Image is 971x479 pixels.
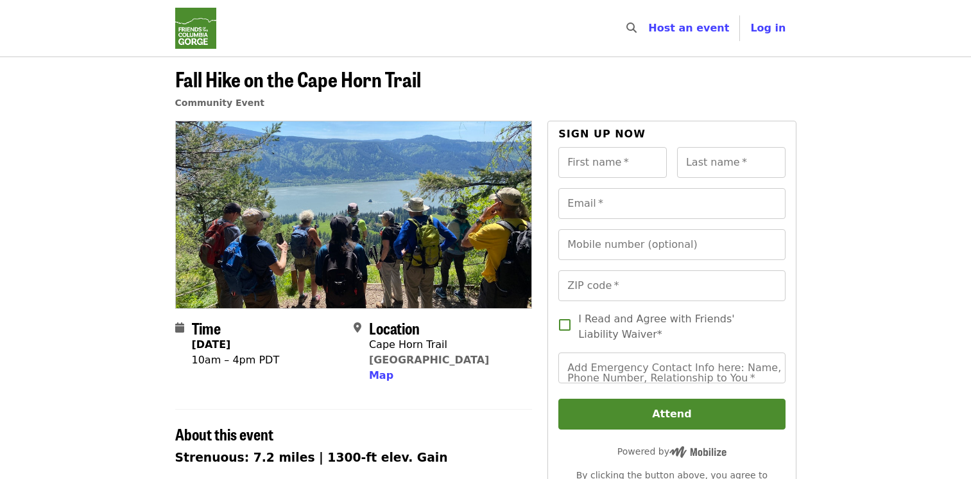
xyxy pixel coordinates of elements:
i: map-marker-alt icon [354,322,361,334]
input: Email [558,188,785,219]
input: Last name [677,147,786,178]
i: search icon [626,22,637,34]
a: Community Event [175,98,264,108]
h3: Strenuous: 7.2 miles | 1300-ft elev. Gain [175,449,533,467]
button: Log in [740,15,796,41]
div: 10am – 4pm PDT [192,353,280,368]
span: Location [369,317,420,339]
a: [GEOGRAPHIC_DATA] [369,354,489,366]
img: Fall Hike on the Cape Horn Trail organized by Friends Of The Columbia Gorge [176,121,532,308]
img: Friends Of The Columbia Gorge - Home [175,8,216,49]
span: Fall Hike on the Cape Horn Trail [175,64,421,94]
span: Sign up now [558,128,646,140]
img: Powered by Mobilize [669,446,726,458]
span: Log in [750,22,786,34]
input: Mobile number (optional) [558,229,785,260]
span: Time [192,317,221,339]
input: Search [644,13,655,44]
input: Add Emergency Contact Info here: Name, Phone Number, Relationship to You [558,353,785,383]
span: Powered by [617,446,726,457]
span: Map [369,369,393,381]
button: Map [369,368,393,383]
div: Cape Horn Trail [369,337,489,353]
input: ZIP code [558,270,785,301]
span: I Read and Agree with Friends' Liability Waiver* [578,311,775,342]
i: calendar icon [175,322,184,334]
button: Attend [558,399,785,430]
strong: [DATE] [192,338,231,351]
a: Host an event [648,22,729,34]
span: About this event [175,422,273,445]
input: First name [558,147,667,178]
